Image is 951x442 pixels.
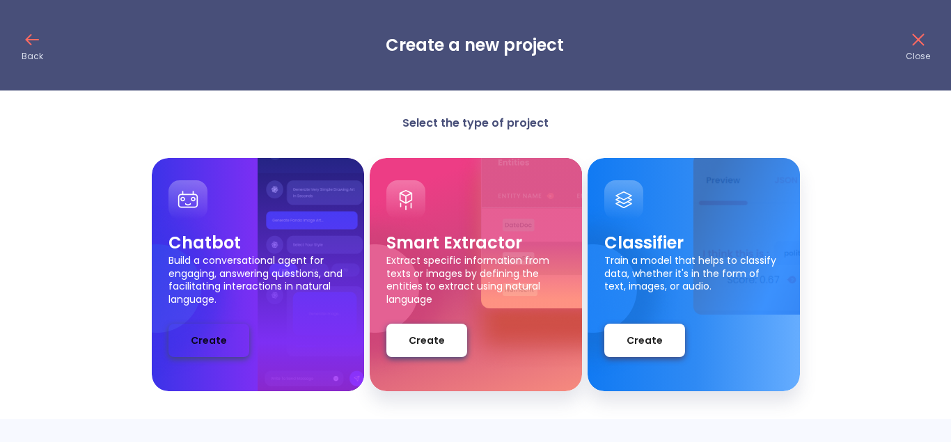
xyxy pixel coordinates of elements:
[386,324,467,357] button: Create
[22,51,43,62] p: Back
[386,254,565,303] p: Extract specific information from texts or images by defining the entities to extract using natur...
[168,232,347,254] p: Chatbot
[906,51,930,62] p: Close
[627,332,663,349] span: Create
[604,254,783,303] p: Train a model that helps to classify data, whether it's in the form of text, images, or audio.
[191,332,227,349] span: Create
[386,35,564,55] h3: Create a new project
[168,324,249,357] button: Create
[168,254,347,303] p: Build a conversational agent for engaging, answering questions, and facilitating interactions in ...
[409,332,445,349] span: Create
[604,232,783,254] p: Classifier
[336,116,615,130] p: Select the type of project
[604,324,685,357] button: Create
[386,232,565,254] p: Smart Extractor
